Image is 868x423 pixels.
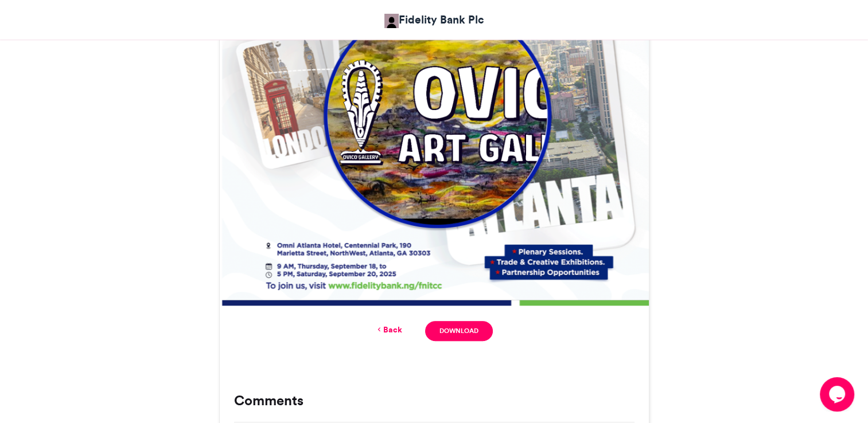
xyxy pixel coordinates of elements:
[234,394,635,408] h3: Comments
[384,11,484,28] a: Fidelity Bank Plc
[375,324,402,336] a: Back
[384,14,399,28] img: Fidelity Bank
[820,377,857,412] iframe: chat widget
[425,321,492,341] a: Download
